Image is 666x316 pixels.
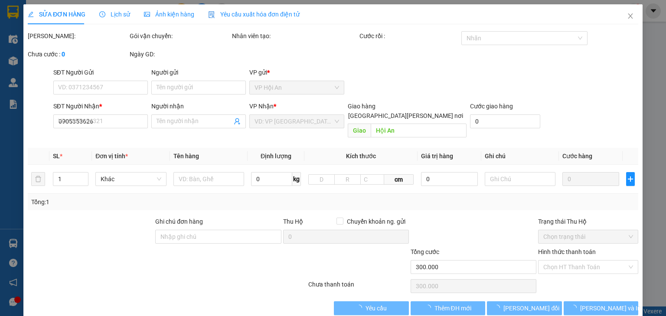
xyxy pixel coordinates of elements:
th: Ghi chú [481,148,559,165]
span: [PERSON_NAME] và In [580,303,641,313]
span: Ảnh kiện hàng [144,11,194,18]
span: Giao [347,124,370,137]
input: VD: Bàn, Ghế [173,172,244,186]
b: 0 [62,51,65,58]
input: C [360,174,384,185]
div: Tổng: 1 [31,197,258,207]
input: Ghi chú đơn hàng [155,230,281,244]
div: VP gửi [249,68,344,77]
span: edit [28,11,34,17]
label: Hình thức thanh toán [538,248,596,255]
button: Thêm ĐH mới [411,301,486,315]
span: Chuyển khoản ng. gửi [343,217,409,226]
span: loading [356,305,366,311]
div: Ngày GD: [130,49,230,59]
div: Chưa thanh toán [307,280,409,295]
span: SỬA ĐƠN HÀNG [28,11,85,18]
span: Yêu cầu xuất hóa đơn điện tử [208,11,300,18]
div: Chưa cước : [28,49,128,59]
button: plus [626,172,635,186]
label: Cước giao hàng [470,103,513,110]
span: plus [627,176,634,182]
input: Cước giao hàng [470,114,540,128]
input: R [334,174,361,185]
div: Nhân viên tạo: [232,31,358,41]
span: Tổng cước [411,248,439,255]
button: delete [31,172,45,186]
span: cm [384,174,413,185]
span: Thu Hộ [283,218,303,225]
button: [PERSON_NAME] và In [564,301,639,315]
div: Trạng thái Thu Hộ [538,217,638,226]
div: [PERSON_NAME]: [28,31,128,41]
span: VP Hội An [255,81,339,94]
span: Đơn vị tính [95,153,128,160]
div: SĐT Người Nhận [53,101,148,111]
div: Cước rồi : [359,31,460,41]
input: D [308,174,335,185]
span: Thêm ĐH mới [434,303,471,313]
span: picture [144,11,150,17]
div: Người gửi [151,68,246,77]
button: [PERSON_NAME] đổi [487,301,562,315]
button: Yêu cầu [334,301,409,315]
div: Gói vận chuyển: [130,31,230,41]
span: [GEOGRAPHIC_DATA][PERSON_NAME] nơi [345,111,467,121]
input: 0 [562,172,619,186]
span: Định lượng [261,153,291,160]
span: Tên hàng [173,153,199,160]
span: Khác [101,173,161,186]
span: loading [494,305,503,311]
span: kg [292,172,301,186]
div: Người nhận [151,101,246,111]
input: Dọc đường [370,124,467,137]
span: clock-circle [99,11,105,17]
span: [PERSON_NAME] đổi [503,303,559,313]
span: user-add [234,118,241,125]
span: Kích thước [346,153,376,160]
span: loading [571,305,580,311]
span: Cước hàng [562,153,592,160]
div: SĐT Người Gửi [53,68,148,77]
input: Ghi Chú [485,172,556,186]
span: Giao hàng [347,103,375,110]
span: Chọn trạng thái [543,230,633,243]
span: loading [424,305,434,311]
span: VP Nhận [249,103,274,110]
span: Lịch sử [99,11,130,18]
span: SL [53,153,60,160]
button: Close [618,4,643,29]
span: Yêu cầu [366,303,387,313]
span: close [627,13,634,20]
span: Giá trị hàng [421,153,453,160]
img: icon [208,11,215,18]
label: Ghi chú đơn hàng [155,218,203,225]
